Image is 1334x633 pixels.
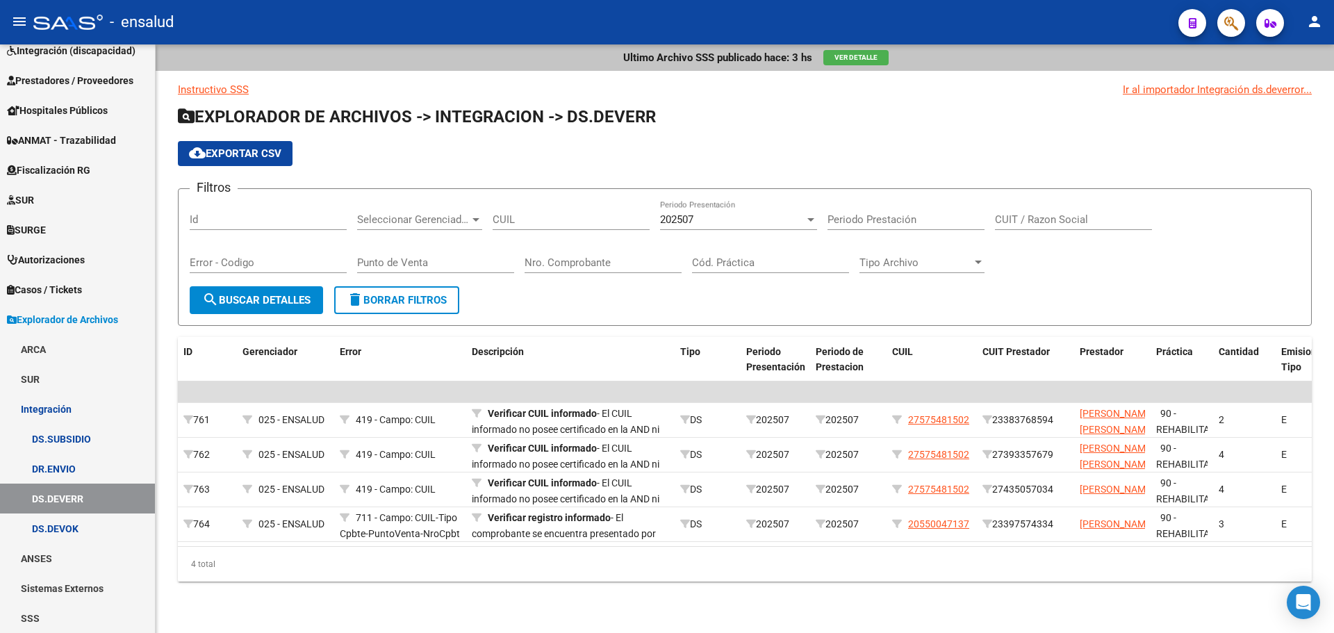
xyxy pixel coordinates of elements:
span: 419 - Campo: CUIL [356,449,436,460]
span: 202507 [660,213,693,226]
div: 762 [183,447,231,463]
span: Prestadores / Proveedores [7,73,133,88]
span: 20550047137 [908,518,969,529]
span: Buscar Detalles [202,294,311,306]
div: Open Intercom Messenger [1287,586,1320,619]
datatable-header-cell: CUIL [887,337,977,383]
span: ID [183,346,192,357]
span: Periodo Presentación [746,346,805,373]
div: 202507 [746,412,805,428]
span: 025 - ENSALUD [258,484,324,495]
span: [PERSON_NAME] [1080,484,1154,495]
span: Periodo de Prestacion [816,346,864,373]
span: Cantidad [1219,346,1259,357]
span: Seleccionar Gerenciador [357,213,470,226]
strong: Verificar registro informado [488,512,611,523]
span: E [1281,414,1287,425]
datatable-header-cell: Práctica [1151,337,1213,383]
span: Borrar Filtros [347,294,447,306]
span: 419 - Campo: CUIL [356,414,436,425]
div: Ir al importador Integración ds.deverror... [1123,82,1312,97]
span: EXPLORADOR DE ARCHIVOS -> INTEGRACION -> DS.DEVERR [178,107,656,126]
span: E [1281,484,1287,495]
datatable-header-cell: ID [178,337,237,383]
div: 202507 [746,447,805,463]
div: DS [680,482,735,498]
span: CUIL [892,346,913,357]
span: SURGE [7,222,46,238]
span: 27575481502 [908,484,969,495]
div: 202507 [816,482,881,498]
span: Autorizaciones [7,252,85,268]
div: 764 [183,516,231,532]
span: Prestador [1080,346,1123,357]
span: Exportar CSV [189,147,281,160]
strong: Verificar CUIL informado [488,443,597,454]
div: 763 [183,482,231,498]
span: Tipo [680,346,700,357]
span: [PERSON_NAME] [PERSON_NAME] [1080,408,1154,435]
div: DS [680,447,735,463]
div: 202507 [816,412,881,428]
span: E [1281,518,1287,529]
div: 23383768594 [982,412,1069,428]
span: 4 [1219,484,1224,495]
mat-icon: delete [347,291,363,308]
span: Gerenciador [242,346,297,357]
p: Ultimo Archivo SSS publicado hace: 3 hs [623,50,812,65]
div: 202507 [816,447,881,463]
span: 3 [1219,518,1224,529]
button: Buscar Detalles [190,286,323,314]
strong: Verificar CUIL informado [488,477,597,488]
div: 4 total [178,547,1312,582]
span: 419 - Campo: CUIL [356,484,436,495]
span: 27575481502 [908,449,969,460]
span: - El CUIL informado no posee certificado en la AND ni ha sido digitalizado a través del Sistema Ú... [472,408,659,466]
datatable-header-cell: CUIT Prestador [977,337,1074,383]
span: [PERSON_NAME] [1080,518,1154,529]
span: 711 - Campo: CUIL-Tipo Cpbte-PuntoVenta-NroCpbt [340,512,460,539]
span: CUIT Prestador [982,346,1050,357]
span: Fiscalización RG [7,163,90,178]
span: Emision Tipo [1281,346,1317,373]
span: - El CUIL informado no posee certificado en la AND ni ha sido digitalizado a través del Sistema Ú... [472,477,659,536]
span: - El CUIL informado no posee certificado en la AND ni ha sido digitalizado a través del Sistema Ú... [472,443,659,501]
span: E [1281,449,1287,460]
datatable-header-cell: Periodo de Prestacion [810,337,887,383]
span: Integración (discapacidad) [7,43,135,58]
div: 27435057034 [982,482,1069,498]
span: 2 [1219,414,1224,425]
span: [PERSON_NAME] [PERSON_NAME] [1080,443,1154,470]
strong: Verificar CUIL informado [488,408,597,419]
mat-icon: menu [11,13,28,30]
span: ANMAT - Trazabilidad [7,133,116,148]
span: Explorador de Archivos [7,312,118,327]
button: Exportar CSV [178,141,293,166]
datatable-header-cell: Emision Tipo [1276,337,1331,383]
datatable-header-cell: Descripción [466,337,675,383]
span: SUR [7,192,34,208]
button: Ver Detalle [823,50,889,65]
mat-icon: cloud_download [189,145,206,161]
span: 4 [1219,449,1224,460]
span: 025 - ENSALUD [258,449,324,460]
span: - El comprobante se encuentra presentado por otra O.S. en el mismo periodo de presentación [472,512,668,555]
div: 761 [183,412,231,428]
datatable-header-cell: Tipo [675,337,741,383]
span: Descripción [472,346,524,357]
span: 025 - ENSALUD [258,518,324,529]
span: 025 - ENSALUD [258,414,324,425]
mat-icon: person [1306,13,1323,30]
span: Práctica [1156,346,1193,357]
datatable-header-cell: Gerenciador [237,337,334,383]
div: 202507 [816,516,881,532]
span: - ensalud [110,7,174,38]
datatable-header-cell: Cantidad [1213,337,1276,383]
div: DS [680,412,735,428]
mat-icon: search [202,291,219,308]
div: 202507 [746,482,805,498]
span: Casos / Tickets [7,282,82,297]
span: Hospitales Públicos [7,103,108,118]
div: 202507 [746,516,805,532]
a: Instructivo SSS [178,83,249,96]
